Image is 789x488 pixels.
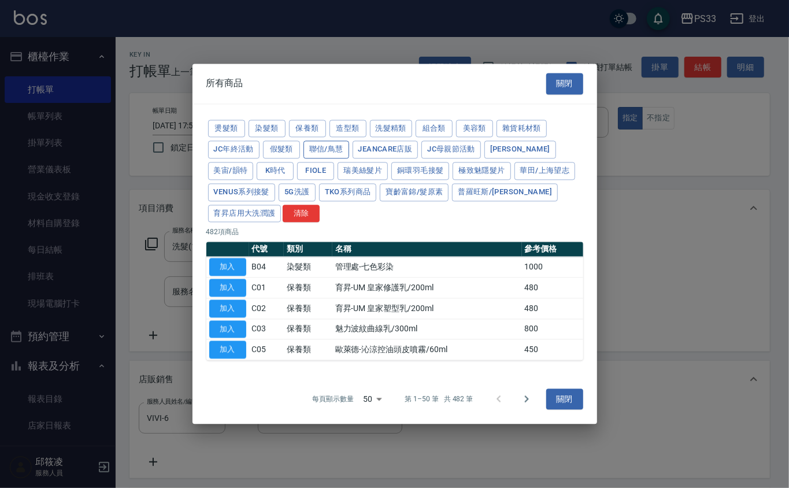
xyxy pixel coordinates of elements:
[332,257,522,278] td: 管理處-七色彩染
[391,162,449,180] button: 銅環羽毛接髮
[416,120,453,138] button: 組合類
[249,298,284,319] td: C02
[208,162,254,180] button: 美宙/韻特
[249,257,284,278] td: B04
[209,300,246,317] button: 加入
[284,257,332,278] td: 染髮類
[208,205,281,223] button: 育昇店用大洗潤護
[452,183,558,201] button: 普羅旺斯/[PERSON_NAME]
[513,386,540,413] button: Go to next page
[249,278,284,298] td: C01
[522,242,583,257] th: 參考價格
[257,162,294,180] button: K時代
[284,339,332,360] td: 保養類
[249,339,284,360] td: C05
[303,141,349,159] button: 聯信/鳥慧
[497,120,547,138] button: 雜貨耗材類
[522,278,583,298] td: 480
[332,278,522,298] td: 育昇-UM 皇家修護乳/200ml
[332,319,522,339] td: 魅力波紋曲線乳/300ml
[249,242,284,257] th: 代號
[453,162,510,180] button: 極致魅隱髮片
[319,183,377,201] button: TKO系列商品
[332,339,522,360] td: 歐萊德-沁涼控油頭皮噴霧/60ml
[522,319,583,339] td: 800
[209,320,246,338] button: 加入
[263,141,300,159] button: 假髮類
[209,258,246,276] button: 加入
[353,141,418,159] button: JeanCare店販
[522,257,583,278] td: 1000
[208,120,245,138] button: 燙髮類
[284,242,332,257] th: 類別
[421,141,481,159] button: JC母親節活動
[546,73,583,94] button: 關閉
[249,319,284,339] td: C03
[329,120,366,138] button: 造型類
[284,319,332,339] td: 保養類
[206,227,583,238] p: 482 項商品
[338,162,388,180] button: 瑞美絲髮片
[546,389,583,410] button: 關閉
[484,141,556,159] button: [PERSON_NAME]
[209,279,246,297] button: 加入
[297,162,334,180] button: FIOLE
[208,183,275,201] button: Venus系列接髮
[289,120,326,138] button: 保養類
[456,120,493,138] button: 美容類
[279,183,316,201] button: 5G洗護
[208,141,260,159] button: JC年終活動
[358,383,386,415] div: 50
[332,298,522,319] td: 育昇-UM 皇家塑型乳/200ml
[312,394,354,405] p: 每頁顯示數量
[283,205,320,223] button: 清除
[332,242,522,257] th: 名稱
[380,183,449,201] button: 寶齡富錦/髮原素
[284,298,332,319] td: 保養類
[514,162,576,180] button: 華田/上海望志
[209,341,246,359] button: 加入
[522,339,583,360] td: 450
[206,78,243,90] span: 所有商品
[522,298,583,319] td: 480
[249,120,286,138] button: 染髮類
[405,394,473,405] p: 第 1–50 筆 共 482 筆
[370,120,413,138] button: 洗髮精類
[284,278,332,298] td: 保養類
